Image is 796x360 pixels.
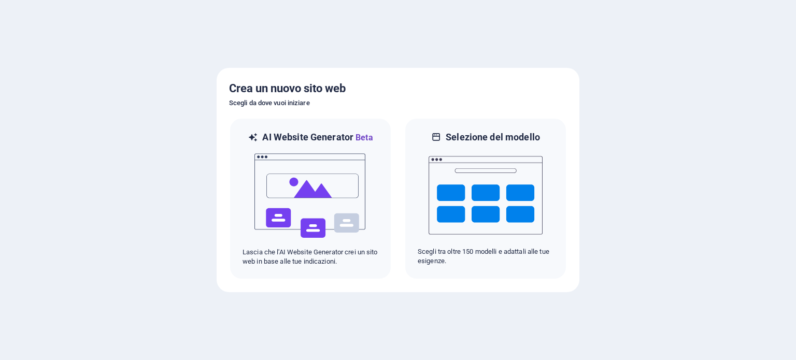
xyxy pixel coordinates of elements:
h6: AI Website Generator [262,131,373,144]
div: AI Website GeneratorBetaaiLascia che l'AI Website Generator crei un sito web in base alle tue ind... [229,118,392,280]
div: Selezione del modelloScegli tra oltre 150 modelli e adattali alle tue esigenze. [404,118,567,280]
h6: Scegli da dove vuoi iniziare [229,97,567,109]
h5: Crea un nuovo sito web [229,80,567,97]
span: Beta [353,133,373,142]
p: Lascia che l'AI Website Generator crei un sito web in base alle tue indicazioni. [243,248,378,266]
p: Scegli tra oltre 150 modelli e adattali alle tue esigenze. [418,247,553,266]
h6: Selezione del modello [446,131,540,143]
img: ai [253,144,367,248]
